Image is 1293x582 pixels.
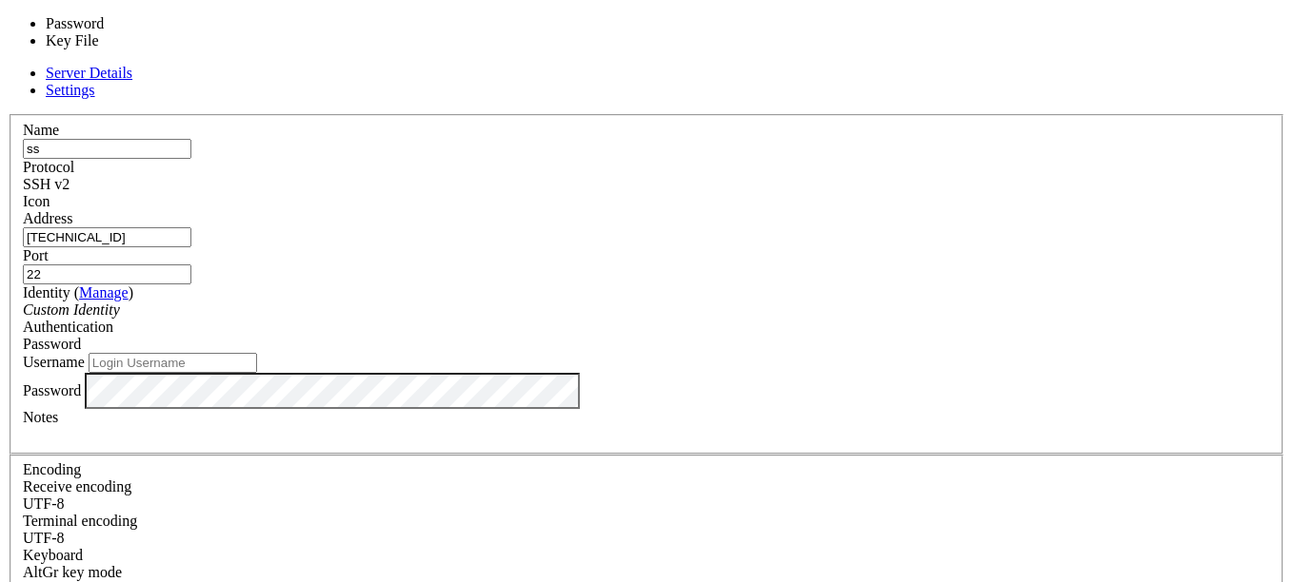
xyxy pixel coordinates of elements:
a: Settings [46,82,95,98]
i: Custom Identity [23,301,120,318]
div: SSH v2 [23,176,1270,193]
label: Encoding [23,461,81,477]
label: Username [23,354,85,370]
label: The default terminal encoding. ISO-2022 enables character map translations (like graphics maps). ... [23,513,137,529]
input: Login Username [89,353,257,373]
label: Address [23,210,72,226]
label: Authentication [23,319,113,335]
label: Identity [23,284,133,301]
label: Password [23,381,81,398]
span: ( ) [74,284,133,301]
label: Icon [23,193,50,209]
li: Password [46,15,200,32]
label: Keyboard [23,547,83,563]
input: Server Name [23,139,191,159]
input: Host Name or IP [23,227,191,247]
span: UTF-8 [23,495,65,512]
span: Password [23,336,81,352]
label: Name [23,122,59,138]
label: Notes [23,409,58,425]
label: Port [23,247,49,263]
label: Protocol [23,159,74,175]
div: UTF-8 [23,495,1270,513]
label: Set the expected encoding for data received from the host. If the encodings do not match, visual ... [23,564,122,580]
span: SSH v2 [23,176,70,192]
div: UTF-8 [23,530,1270,547]
input: Port Number [23,264,191,284]
a: Manage [79,284,129,301]
div: Custom Identity [23,301,1270,319]
label: Set the expected encoding for data received from the host. If the encodings do not match, visual ... [23,478,131,495]
a: Server Details [46,65,132,81]
li: Key File [46,32,200,49]
span: UTF-8 [23,530,65,546]
div: Password [23,336,1270,353]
